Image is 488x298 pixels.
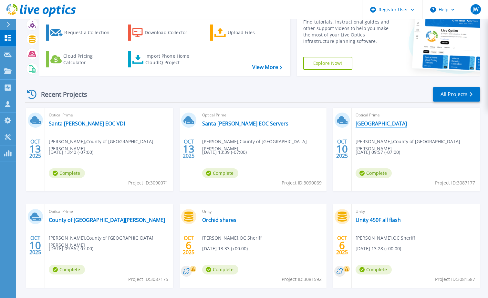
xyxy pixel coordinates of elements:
span: [PERSON_NAME] , County of [GEOGRAPHIC_DATA][PERSON_NAME] [202,138,327,152]
span: Optical Prime [202,112,323,119]
a: Upload Files [210,25,282,41]
span: Optical Prime [49,112,169,119]
a: Download Collector [128,25,200,41]
div: OCT 2025 [336,233,348,257]
div: Download Collector [145,26,196,39]
span: 13 [29,146,41,152]
a: Unity 450F all flash [356,217,401,223]
span: JW [472,7,479,12]
a: View More [252,64,282,70]
div: OCT 2025 [336,137,348,161]
span: Complete [202,168,238,178]
span: Complete [356,168,392,178]
div: OCT 2025 [29,233,41,257]
div: Request a Collection [64,26,116,39]
span: Complete [356,265,392,274]
span: [PERSON_NAME] , County of [GEOGRAPHIC_DATA][PERSON_NAME] [49,138,173,152]
span: Complete [202,265,238,274]
span: [DATE] 09:57 (-07:00) [356,149,400,156]
span: Project ID: 3090069 [282,179,322,186]
span: Complete [49,168,85,178]
a: Santa [PERSON_NAME] EOC VDI [49,120,125,127]
div: Cloud Pricing Calculator [63,53,115,66]
span: [DATE] 13:33 (+00:00) [202,245,248,252]
span: 13 [183,146,194,152]
a: Request a Collection [46,25,118,41]
a: Explore Now! [303,57,352,70]
div: Upload Files [228,26,279,39]
span: [PERSON_NAME] , OC Sheriff [356,234,415,242]
span: Optical Prime [356,112,476,119]
span: [PERSON_NAME] , County of [GEOGRAPHIC_DATA][PERSON_NAME] [49,234,173,249]
span: Optical Prime [49,208,169,215]
a: Santa [PERSON_NAME] EOC Servers [202,120,288,127]
span: Unity [356,208,476,215]
div: Find tutorials, instructional guides and other support videos to help you make the most of your L... [303,19,395,45]
span: Project ID: 3081587 [435,276,475,283]
a: All Projects [433,87,480,102]
div: OCT 2025 [182,233,195,257]
a: [GEOGRAPHIC_DATA] [356,120,407,127]
span: Project ID: 3087175 [128,276,168,283]
span: [DATE] 13:40 (-07:00) [49,149,93,156]
div: Recent Projects [25,86,96,102]
div: OCT 2025 [29,137,41,161]
span: [PERSON_NAME] , County of [GEOGRAPHIC_DATA][PERSON_NAME] [356,138,480,152]
span: Project ID: 3090071 [128,179,168,186]
span: [DATE] 13:39 (-07:00) [202,149,247,156]
a: Orchid shares [202,217,236,223]
span: Unity [202,208,323,215]
span: Complete [49,265,85,274]
span: Project ID: 3081592 [282,276,322,283]
span: 10 [336,146,348,152]
span: 10 [29,243,41,248]
a: Cloud Pricing Calculator [46,51,118,67]
span: [PERSON_NAME] , OC Sheriff [202,234,262,242]
span: [DATE] 09:56 (-07:00) [49,245,93,252]
span: [DATE] 13:28 (+00:00) [356,245,401,252]
div: Import Phone Home CloudIQ Project [145,53,196,66]
span: Project ID: 3087177 [435,179,475,186]
div: OCT 2025 [182,137,195,161]
span: 6 [186,243,192,248]
a: County of [GEOGRAPHIC_DATA][PERSON_NAME] [49,217,165,223]
span: 6 [339,243,345,248]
